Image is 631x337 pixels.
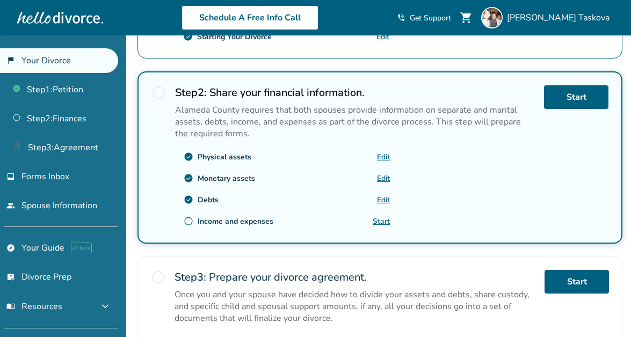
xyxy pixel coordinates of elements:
[175,85,207,100] strong: Step 2 :
[71,243,92,253] span: AI beta
[6,301,62,312] span: Resources
[6,302,15,311] span: menu_book
[6,244,15,252] span: explore
[151,270,166,285] span: radio_button_unchecked
[198,216,273,226] div: Income and expenses
[175,289,536,324] p: Once you and your spouse have decided how to divide your assets and debts, share custody, and spe...
[182,5,318,30] a: Schedule A Free Info Call
[175,270,206,284] strong: Step 3 :
[377,152,390,162] a: Edit
[184,216,193,226] span: radio_button_unchecked
[545,270,609,294] a: Start
[175,270,536,284] h2: Prepare your divorce agreement.
[377,173,390,184] a: Edit
[175,104,535,140] p: Alameda County requires that both spouses provide information on separate and marital assets, deb...
[507,12,614,24] span: [PERSON_NAME] Taskova
[21,171,69,182] span: Forms Inbox
[397,13,405,22] span: phone_in_talk
[198,173,255,184] div: Monetary assets
[410,13,451,23] span: Get Support
[184,152,193,162] span: check_circle
[151,85,166,100] span: radio_button_unchecked
[577,285,631,337] iframe: Chat Widget
[6,273,15,281] span: list_alt_check
[6,172,15,181] span: inbox
[198,195,219,205] div: Debts
[481,7,503,28] img: Sofiya Taskova
[184,173,193,183] span: check_circle
[184,195,193,204] span: check_circle
[397,13,451,23] a: phone_in_talkGet Support
[198,152,251,162] div: Physical assets
[460,11,473,24] span: shopping_cart
[99,300,112,313] span: expand_more
[377,195,390,205] a: Edit
[373,216,390,226] a: Start
[6,56,15,65] span: flag_2
[544,85,608,109] a: Start
[183,32,193,41] span: check_circle
[6,201,15,210] span: people
[175,85,535,100] h2: Share your financial information.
